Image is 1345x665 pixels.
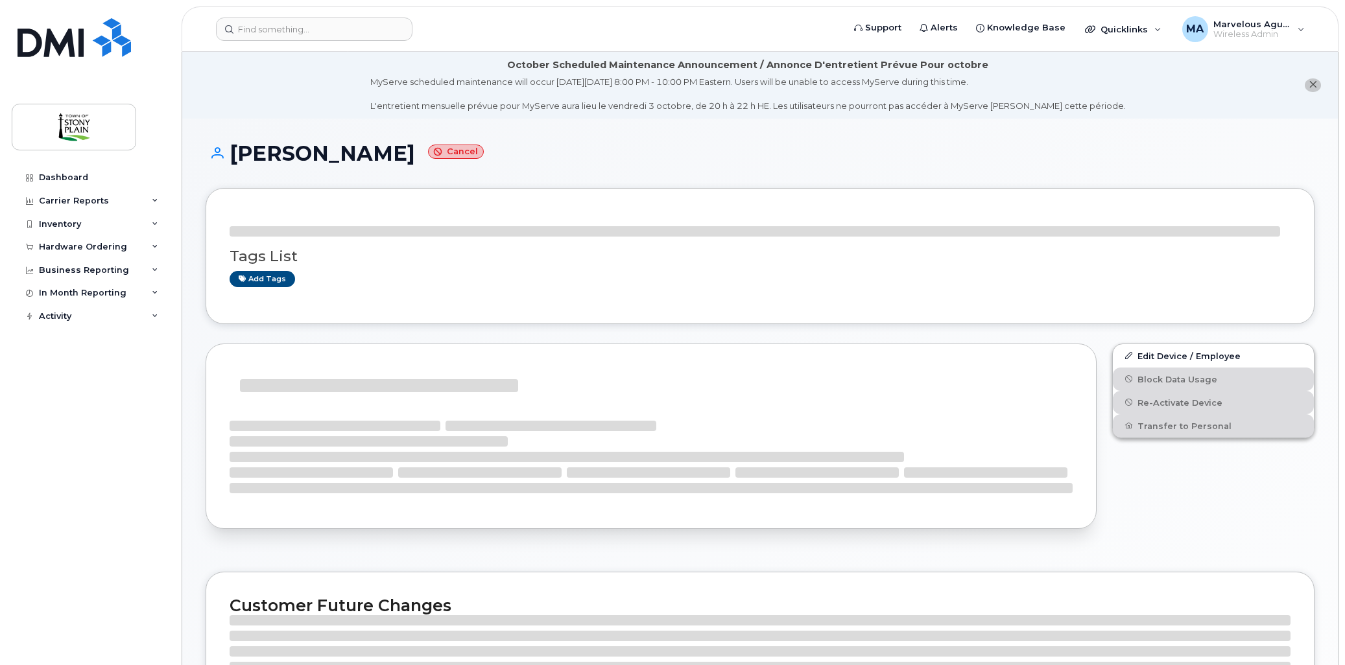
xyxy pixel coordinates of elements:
[1305,78,1321,92] button: close notification
[1113,344,1314,367] a: Edit Device / Employee
[507,58,988,72] div: October Scheduled Maintenance Announcement / Annonce D'entretient Prévue Pour octobre
[1113,391,1314,414] button: Re-Activate Device
[230,271,295,287] a: Add tags
[230,596,1291,615] h2: Customer Future Changes
[370,76,1126,112] div: MyServe scheduled maintenance will occur [DATE][DATE] 8:00 PM - 10:00 PM Eastern. Users will be u...
[1113,414,1314,437] button: Transfer to Personal
[230,248,1291,264] h3: Tags List
[1137,397,1222,407] span: Re-Activate Device
[1113,367,1314,391] button: Block Data Usage
[206,142,1315,165] h1: [PERSON_NAME]
[428,145,484,159] small: Cancel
